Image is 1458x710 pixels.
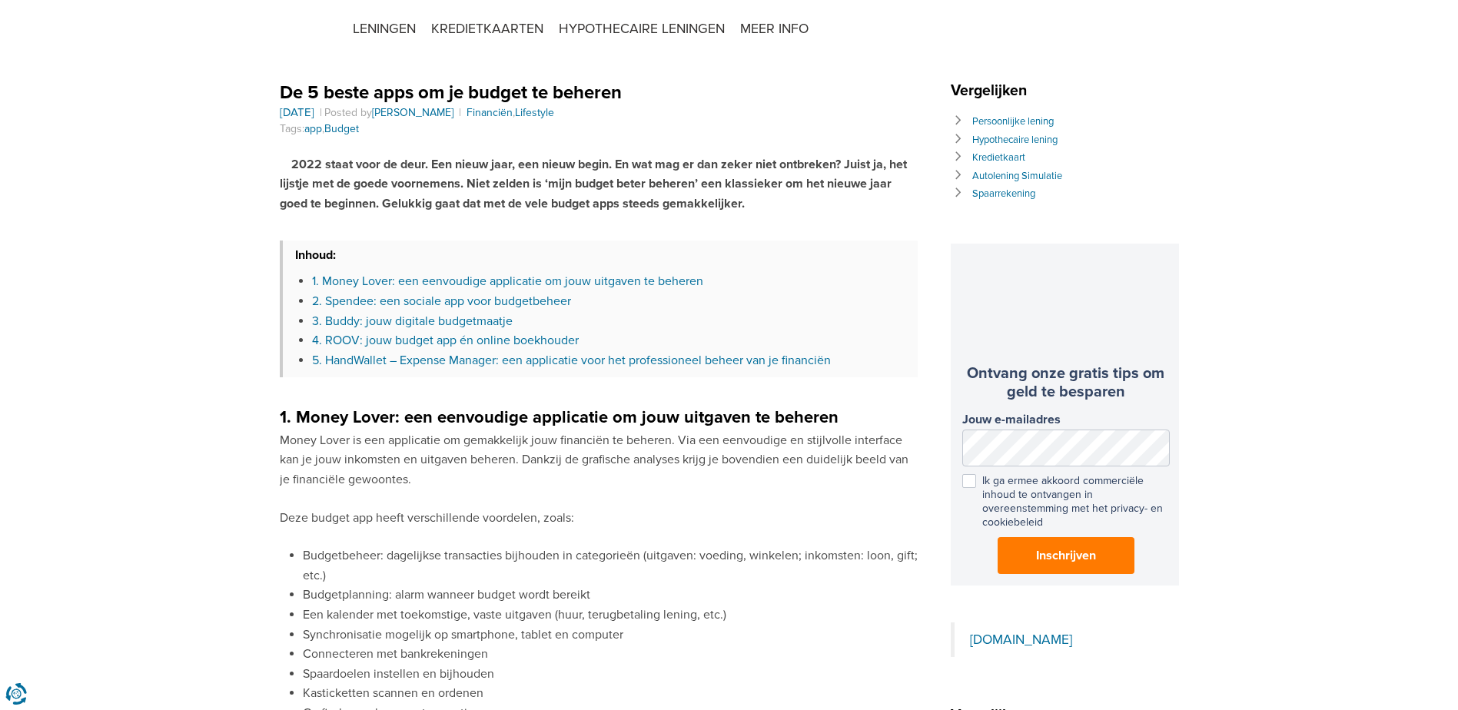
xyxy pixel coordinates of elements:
p: Money Lover is een applicatie om gemakkelijk jouw financiën te beheren. Via een eenvoudige en sti... [280,431,918,490]
p: Deze budget app heeft verschillende voordelen, zoals: [280,509,918,529]
label: Ik ga ermee akkoord commerciële inhoud te ontvangen in overeenstemming met het privacy- en cookie... [962,474,1170,530]
li: Budgetplanning: alarm wanneer budget wordt bereikt [303,586,918,605]
a: Financiën [467,106,513,119]
strong: 1. Money Lover: een eenvoudige applicatie om jouw uitgaven te beheren [280,407,839,428]
a: 4. ROOV: jouw budget app én online boekhouder [312,333,579,348]
a: Lifestyle [515,106,554,119]
time: [DATE] [280,105,314,119]
a: app [304,122,322,135]
a: Autolening Simulatie [972,170,1062,182]
li: Een kalender met toekomstige, vaste uitgaven (huur, terugbetaling lening, etc.) [303,605,918,625]
a: [DATE] [280,106,314,119]
a: Budget [324,122,359,135]
span: Vergelijken [951,81,1035,100]
a: 2. Spendee: een sociale app voor budgetbeheer [312,294,571,309]
a: Spaarrekening [972,187,1035,200]
button: Inschrijven [998,537,1134,574]
a: Kredietkaart [972,151,1025,164]
h3: Inhoud: [283,241,918,266]
h3: Ontvang onze gratis tips om geld te besparen [962,364,1170,401]
span: | [457,106,463,119]
span: Inschrijven [1036,546,1096,565]
a: Hypothecaire lening [972,134,1058,146]
h1: De 5 beste apps om je budget te beheren [280,81,918,105]
header: , Tags: , [280,81,918,137]
label: Jouw e-mailadres [962,413,1170,427]
a: 1. Money Lover: een eenvoudige applicatie om jouw uitgaven te beheren [312,274,703,289]
a: 3. Buddy: jouw digitale budgetmaatje [312,314,513,329]
img: svg%3E [1420,15,1443,38]
a: Persoonlijke lening [972,115,1054,128]
strong: 2022 staat voor de deur. Een nieuw jaar, een nieuw begin. En wat mag er dan zeker niet ontbreken?... [280,157,907,211]
li: Spaardoelen instellen en bijhouden [303,665,918,685]
a: [PERSON_NAME] [372,106,453,119]
img: apps [280,163,281,164]
li: Synchronisatie mogelijk op smartphone, tablet en computer [303,625,918,645]
span: | [317,106,324,119]
li: Budgetbeheer: dagelijkse transacties bijhouden in categorieën (uitgaven: voeding, winkelen; inkom... [303,546,918,586]
a: [DOMAIN_NAME] [970,632,1072,648]
li: Kasticketten scannen en ordenen [303,684,918,704]
li: Connecteren met bankrekeningen [303,645,918,665]
span: Posted by [324,106,457,119]
a: 5. HandWallet – Expense Manager: een applicatie voor het professioneel beheer van je financiën [312,353,831,368]
img: newsletter [1005,255,1127,360]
